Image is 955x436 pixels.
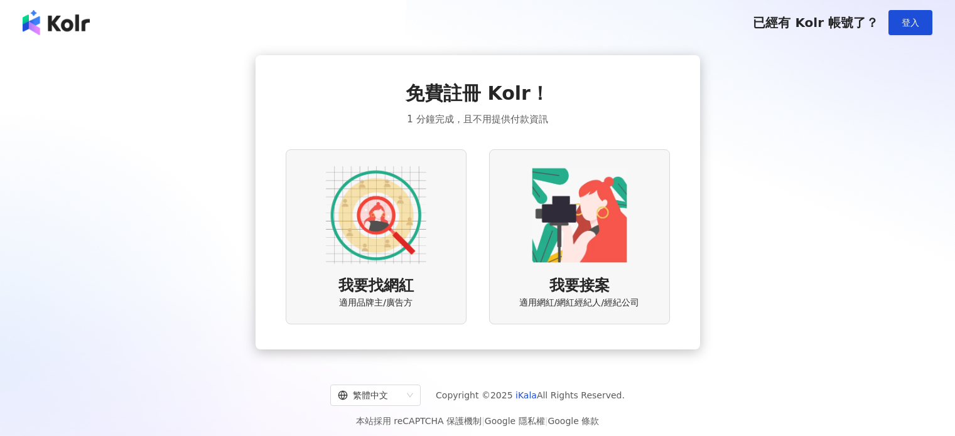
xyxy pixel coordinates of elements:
span: 免費註冊 Kolr！ [406,80,549,107]
div: 繁體中文 [338,385,402,405]
img: AD identity option [326,165,426,265]
img: logo [23,10,90,35]
span: 我要接案 [549,275,610,297]
span: | [482,416,485,426]
a: Google 條款 [548,416,599,426]
img: KOL identity option [529,165,630,265]
span: 本站採用 reCAPTCHA 保護機制 [356,413,599,428]
span: 適用網紅/網紅經紀人/經紀公司 [519,297,639,309]
span: | [545,416,548,426]
span: 登入 [902,18,919,28]
span: Copyright © 2025 All Rights Reserved. [436,388,625,403]
span: 已經有 Kolr 帳號了？ [753,15,878,30]
button: 登入 [888,10,932,35]
span: 適用品牌主/廣告方 [339,297,413,309]
span: 1 分鐘完成，且不用提供付款資訊 [407,112,548,127]
span: 我要找網紅 [338,275,414,297]
a: iKala [515,390,537,400]
a: Google 隱私權 [485,416,545,426]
